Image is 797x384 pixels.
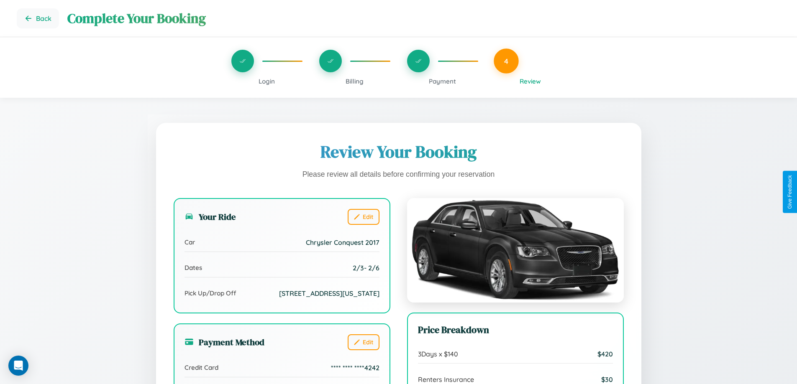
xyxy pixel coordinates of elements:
[787,175,793,209] div: Give Feedback
[346,77,364,85] span: Billing
[601,375,613,384] span: $ 30
[597,350,613,358] span: $ 420
[259,77,275,85] span: Login
[185,238,195,246] span: Car
[185,211,236,223] h3: Your Ride
[520,77,541,85] span: Review
[504,56,508,66] span: 4
[17,8,59,28] button: Go back
[418,375,474,384] span: Renters Insurance
[185,336,264,348] h3: Payment Method
[279,289,379,298] span: [STREET_ADDRESS][US_STATE]
[174,140,624,163] h1: Review Your Booking
[429,77,456,85] span: Payment
[353,264,379,272] span: 2 / 3 - 2 / 6
[174,168,624,181] p: Please review all details before confirming your reservation
[185,264,202,272] span: Dates
[306,238,379,247] span: Chrysler Conquest 2017
[8,356,28,376] div: Open Intercom Messenger
[348,209,379,225] button: Edit
[185,289,236,297] span: Pick Up/Drop Off
[185,364,218,371] span: Credit Card
[348,334,379,350] button: Edit
[418,350,458,358] span: 3 Days x $ 140
[418,323,613,336] h3: Price Breakdown
[407,198,624,303] img: Chrysler Conquest
[67,9,780,28] h1: Complete Your Booking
